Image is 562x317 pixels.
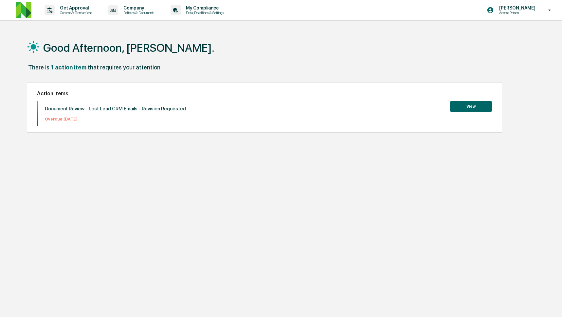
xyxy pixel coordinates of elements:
[118,5,157,10] p: Company
[37,90,492,97] h2: Action Items
[43,41,214,54] h1: Good Afternoon, [PERSON_NAME].
[118,10,157,15] p: Policies & Documents
[494,10,539,15] p: Access Person
[494,5,539,10] p: [PERSON_NAME]
[55,10,95,15] p: Content & Transactions
[181,10,227,15] p: Data, Deadlines & Settings
[450,103,492,109] a: View
[88,64,162,71] div: that requires your attention.
[51,64,86,71] div: 1 action item
[55,5,95,10] p: Get Approval
[28,64,49,71] div: There is
[450,101,492,112] button: View
[45,106,186,112] p: Document Review - Lost Lead CRM Emails - Revision Requested
[16,2,31,18] img: logo
[181,5,227,10] p: My Compliance
[45,117,186,121] p: Overdue: [DATE]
